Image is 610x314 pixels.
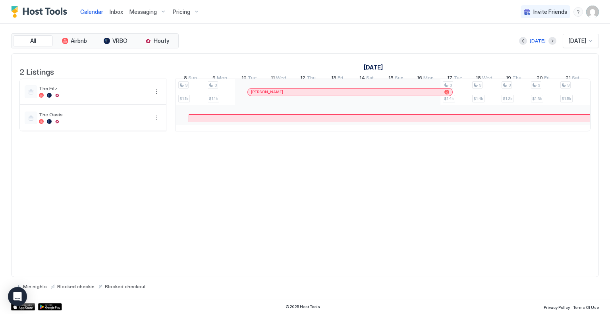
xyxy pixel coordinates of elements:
[154,37,169,44] span: Houfy
[338,75,343,83] span: Fri
[241,75,247,83] span: 10
[476,75,481,83] span: 18
[423,75,434,83] span: Mon
[298,73,318,85] a: February 12, 2026
[239,73,259,85] a: February 10, 2026
[533,8,567,15] span: Invite Friends
[357,73,376,85] a: February 14, 2026
[184,75,187,83] span: 8
[110,8,123,15] span: Inbox
[214,83,217,88] span: 3
[395,75,403,83] span: Sun
[473,96,483,101] span: $1.4k
[506,75,511,83] span: 19
[152,113,161,123] button: More options
[173,8,190,15] span: Pricing
[152,87,161,96] button: More options
[80,8,103,16] a: Calendar
[445,73,464,85] a: February 17, 2026
[454,75,462,83] span: Tue
[30,37,36,44] span: All
[512,75,521,83] span: Thu
[80,8,103,15] span: Calendar
[96,35,135,46] button: VRBO
[286,304,320,309] span: © 2025 Host Tools
[535,73,552,85] a: February 20, 2026
[105,283,146,289] span: Blocked checkout
[444,96,454,101] span: $1.4k
[331,75,336,83] span: 13
[573,302,599,311] a: Terms Of Use
[572,75,579,83] span: Sat
[573,305,599,310] span: Terms Of Use
[386,73,405,85] a: February 15, 2026
[185,83,187,88] span: 3
[217,75,227,83] span: Mon
[112,37,127,44] span: VRBO
[450,83,452,88] span: 3
[548,37,556,45] button: Next month
[366,75,374,83] span: Sat
[212,75,216,83] span: 9
[415,73,436,85] a: February 16, 2026
[11,303,35,310] a: App Store
[152,87,161,96] div: menu
[209,96,218,101] span: $1.1k
[57,283,95,289] span: Blocked checkin
[269,73,288,85] a: February 11, 2026
[566,75,571,83] span: 21
[544,305,570,310] span: Privacy Policy
[38,303,62,310] a: Google Play Store
[544,302,570,311] a: Privacy Policy
[129,8,157,15] span: Messaging
[300,75,305,83] span: 12
[152,113,161,123] div: menu
[529,36,547,46] button: [DATE]
[538,83,540,88] span: 3
[544,75,550,83] span: Fri
[110,8,123,16] a: Inbox
[586,6,599,18] div: User profile
[562,96,571,101] span: $1.5k
[504,73,523,85] a: February 19, 2026
[11,6,71,18] a: Host Tools Logo
[474,73,494,85] a: February 18, 2026
[71,37,87,44] span: Airbnb
[503,96,513,101] span: $1.3k
[359,75,365,83] span: 14
[479,83,481,88] span: 3
[251,89,283,94] span: [PERSON_NAME]
[573,7,583,17] div: menu
[182,73,199,85] a: February 8, 2026
[23,283,47,289] span: Min nights
[188,75,197,83] span: Sun
[519,37,527,45] button: Previous month
[447,75,452,83] span: 17
[39,85,149,91] span: The Fitz
[388,75,394,83] span: 15
[54,35,94,46] button: Airbnb
[530,37,546,44] div: [DATE]
[417,75,422,83] span: 16
[537,75,543,83] span: 20
[564,73,581,85] a: February 21, 2026
[19,65,54,77] span: 2 Listings
[567,83,569,88] span: 3
[8,287,27,306] div: Open Intercom Messenger
[210,73,229,85] a: February 9, 2026
[329,73,345,85] a: February 13, 2026
[362,62,385,73] a: February 8, 2026
[569,37,586,44] span: [DATE]
[11,33,179,48] div: tab-group
[276,75,286,83] span: Wed
[271,75,275,83] span: 11
[248,75,257,83] span: Tue
[137,35,177,46] button: Houfy
[307,75,316,83] span: Thu
[508,83,511,88] span: 3
[13,35,53,46] button: All
[180,96,189,101] span: $1.1k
